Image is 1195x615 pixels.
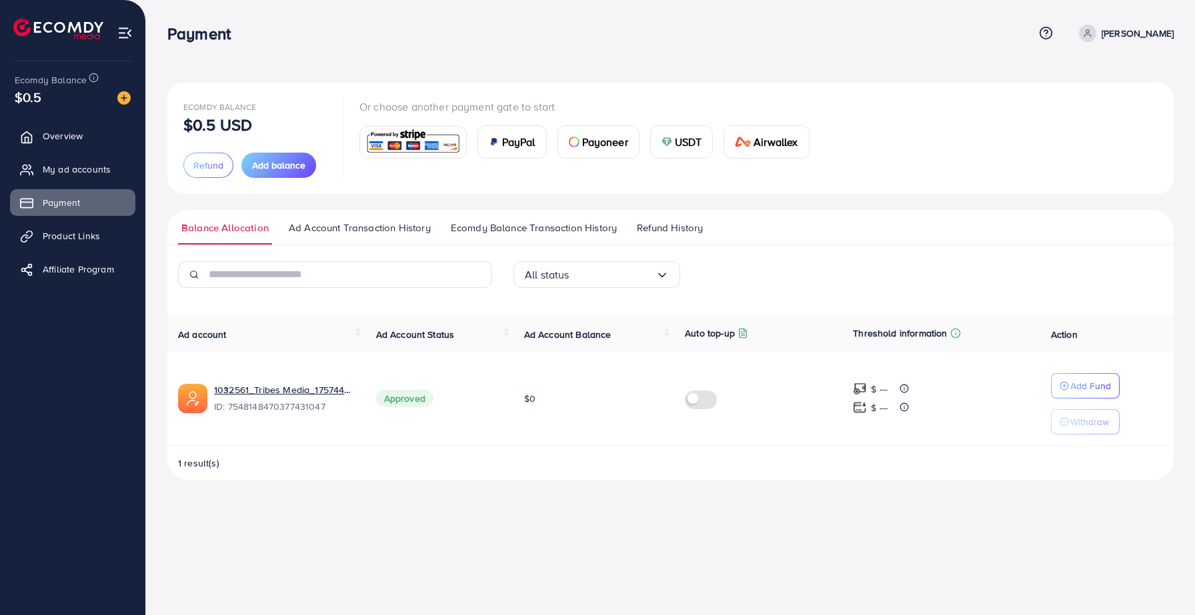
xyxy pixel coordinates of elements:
[10,256,135,283] a: Affiliate Program
[675,134,702,150] span: USDT
[43,229,100,243] span: Product Links
[1051,373,1120,398] button: Add Fund
[871,400,888,416] p: $ ---
[662,137,672,147] img: card
[117,91,131,105] img: image
[853,382,867,396] img: top-up amount
[214,383,355,414] div: <span class='underline'>1032561_Tribes Media_1757440660914</span></br>7548148470377431047
[557,125,640,159] a: cardPayoneer
[43,163,111,176] span: My ad accounts
[1051,328,1078,341] span: Action
[214,400,355,413] span: ID: 7548148470377431047
[289,221,431,235] span: Ad Account Transaction History
[1074,25,1174,42] a: [PERSON_NAME]
[477,125,547,159] a: cardPayPal
[724,125,809,159] a: cardAirwallex
[582,134,628,150] span: Payoneer
[525,265,569,285] span: All status
[359,126,467,159] a: card
[43,129,83,143] span: Overview
[214,383,355,396] a: 1032561_Tribes Media_1757440660914
[181,221,269,235] span: Balance Allocation
[502,134,535,150] span: PayPal
[871,381,888,397] p: $ ---
[43,196,80,209] span: Payment
[43,263,114,276] span: Affiliate Program
[193,159,223,172] span: Refund
[183,117,252,133] p: $0.5 USD
[117,25,133,41] img: menu
[10,189,135,216] a: Payment
[1070,378,1111,394] p: Add Fund
[1051,409,1120,434] button: Withdraw
[513,261,680,288] div: Search for option
[167,24,241,43] h3: Payment
[1138,555,1185,605] iframe: Chat
[1070,414,1109,430] p: Withdraw
[178,328,227,341] span: Ad account
[13,19,103,39] img: logo
[359,99,820,115] p: Or choose another payment gate to start
[183,101,256,113] span: Ecomdy Balance
[10,123,135,149] a: Overview
[241,153,316,178] button: Add balance
[178,456,219,470] span: 1 result(s)
[15,73,87,87] span: Ecomdy Balance
[451,221,617,235] span: Ecomdy Balance Transaction History
[10,156,135,183] a: My ad accounts
[489,137,499,147] img: card
[853,325,947,341] p: Threshold information
[183,153,233,178] button: Refund
[853,400,867,414] img: top-up amount
[376,390,433,407] span: Approved
[754,134,798,150] span: Airwallex
[650,125,714,159] a: cardUSDT
[735,137,751,147] img: card
[178,384,207,413] img: ic-ads-acc.e4c84228.svg
[10,223,135,249] a: Product Links
[252,159,305,172] span: Add balance
[685,325,735,341] p: Auto top-up
[376,328,455,341] span: Ad Account Status
[524,392,535,405] span: $0
[569,137,579,147] img: card
[569,265,656,285] input: Search for option
[637,221,703,235] span: Refund History
[364,128,462,157] img: card
[15,87,42,107] span: $0.5
[1102,25,1174,41] p: [PERSON_NAME]
[524,328,612,341] span: Ad Account Balance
